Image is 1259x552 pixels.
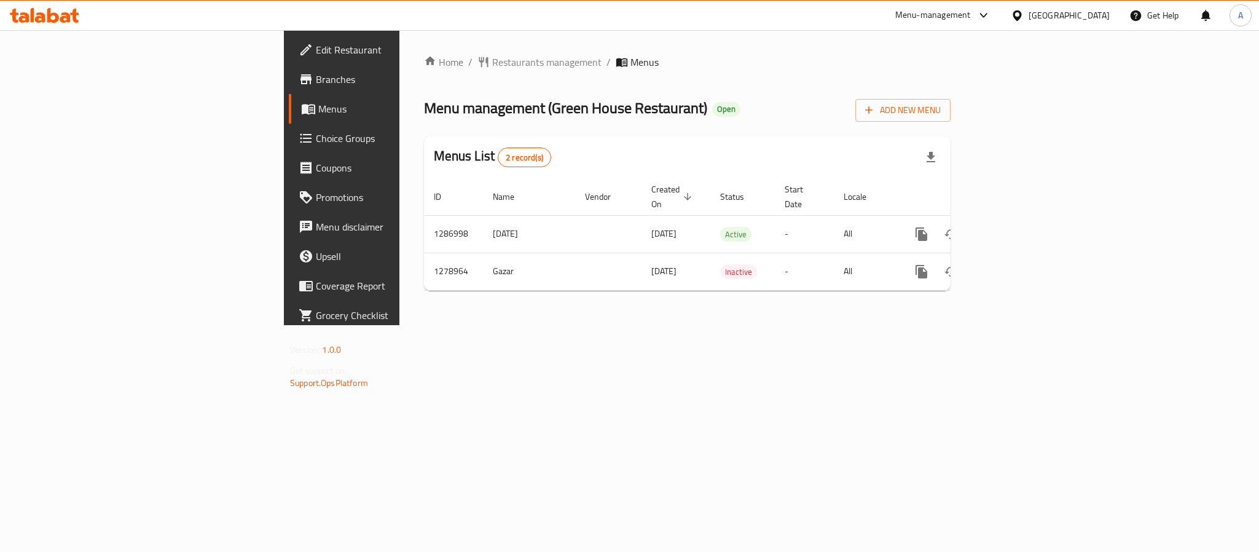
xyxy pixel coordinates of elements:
span: Add New Menu [865,103,941,118]
td: [DATE] [483,215,575,253]
span: Choice Groups [316,131,484,146]
div: Total records count [498,148,551,167]
span: Status [720,189,760,204]
span: Menu disclaimer [316,219,484,234]
span: Menus [630,55,659,69]
button: more [907,219,936,249]
div: Inactive [720,264,757,279]
div: Open [712,102,740,117]
a: Restaurants management [477,55,602,69]
span: Inactive [720,265,757,279]
a: Branches [289,65,494,94]
div: Export file [916,143,946,172]
span: Created On [651,182,696,211]
span: 1.0.0 [322,342,341,358]
span: Start Date [785,182,819,211]
table: enhanced table [424,178,1035,291]
span: Name [493,189,530,204]
li: / [606,55,611,69]
span: Vendor [585,189,627,204]
button: Change Status [936,219,966,249]
span: Coverage Report [316,278,484,293]
span: Upsell [316,249,484,264]
span: Restaurants management [492,55,602,69]
a: Grocery Checklist [289,301,494,330]
span: Version: [290,342,320,358]
span: [DATE] [651,263,677,279]
td: - [775,253,834,290]
a: Choice Groups [289,124,494,153]
span: [DATE] [651,226,677,242]
span: 2 record(s) [498,152,551,164]
span: Open [712,104,740,114]
span: A [1238,9,1243,22]
th: Actions [897,178,1035,216]
span: Get support on: [290,363,347,379]
span: Active [720,227,751,242]
a: Edit Restaurant [289,35,494,65]
td: Gazar [483,253,575,290]
a: Coupons [289,153,494,183]
nav: breadcrumb [424,55,951,69]
div: [GEOGRAPHIC_DATA] [1029,9,1110,22]
span: Menu management ( Green House Restaurant ) [424,94,707,122]
span: Edit Restaurant [316,42,484,57]
a: Support.OpsPlatform [290,375,368,391]
td: - [775,215,834,253]
button: Add New Menu [855,99,951,122]
a: Menus [289,94,494,124]
a: Coverage Report [289,271,494,301]
td: All [834,253,897,290]
a: Upsell [289,242,494,271]
td: All [834,215,897,253]
button: Change Status [936,257,966,286]
span: Grocery Checklist [316,308,484,323]
span: Menus [318,101,484,116]
a: Menu disclaimer [289,212,494,242]
a: Promotions [289,183,494,212]
span: Branches [316,72,484,87]
button: more [907,257,936,286]
span: Locale [844,189,882,204]
div: Menu-management [895,8,971,23]
span: Coupons [316,160,484,175]
h2: Menus List [434,147,551,167]
span: Promotions [316,190,484,205]
span: ID [434,189,457,204]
